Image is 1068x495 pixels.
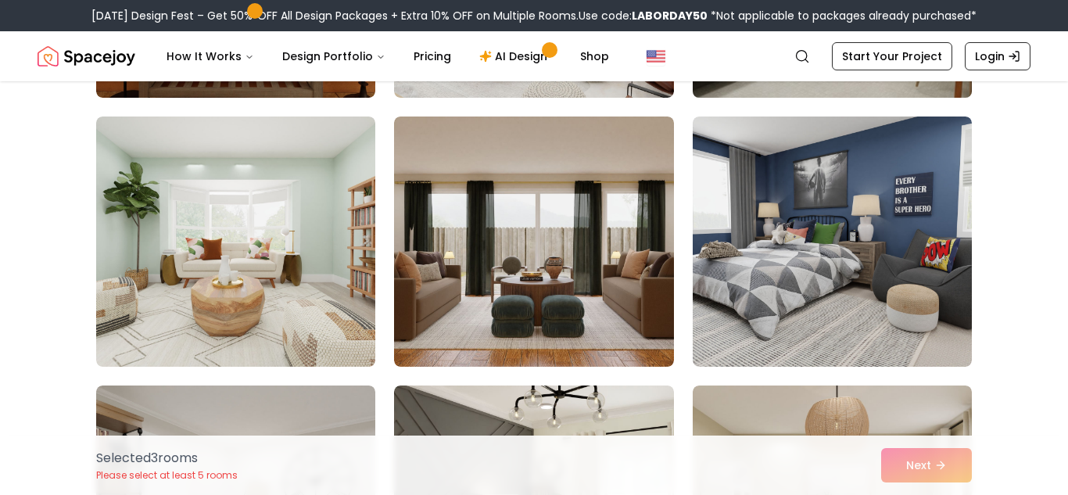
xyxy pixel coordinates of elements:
[394,117,673,367] img: Room room-20
[693,117,972,367] img: Room room-21
[401,41,464,72] a: Pricing
[568,41,622,72] a: Shop
[38,41,135,72] a: Spacejoy
[965,42,1030,70] a: Login
[38,31,1030,81] nav: Global
[647,47,665,66] img: United States
[38,41,135,72] img: Spacejoy Logo
[154,41,622,72] nav: Main
[154,41,267,72] button: How It Works
[708,8,977,23] span: *Not applicable to packages already purchased*
[467,41,564,72] a: AI Design
[632,8,708,23] b: LABORDAY50
[96,449,238,468] p: Selected 3 room s
[96,117,375,367] img: Room room-19
[832,42,952,70] a: Start Your Project
[270,41,398,72] button: Design Portfolio
[579,8,708,23] span: Use code:
[96,469,238,482] p: Please select at least 5 rooms
[91,8,977,23] div: [DATE] Design Fest – Get 50% OFF All Design Packages + Extra 10% OFF on Multiple Rooms.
